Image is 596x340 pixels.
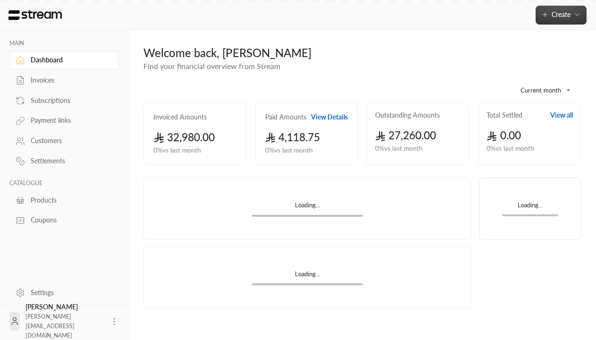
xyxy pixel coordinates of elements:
[9,132,119,150] a: Customers
[31,195,107,205] div: Products
[536,6,587,25] button: Create
[265,131,320,144] span: 4,118.75
[31,215,107,225] div: Coupons
[143,45,581,60] div: Welcome back, [PERSON_NAME]
[487,144,534,153] span: 0 % vs last month
[9,111,119,130] a: Payment links
[311,112,348,122] button: View Details
[9,179,119,187] p: CATALOGUE
[505,78,576,102] div: Current month
[31,156,107,166] div: Settlements
[143,61,280,70] span: Find your financial overview from Stream
[375,110,440,120] h2: Outstanding Amounts
[487,110,522,120] h2: Total Settled
[153,145,201,155] span: 0 % vs last month
[252,201,363,214] div: Loading...
[31,116,107,125] div: Payment links
[550,110,573,120] button: View all
[9,191,119,209] a: Products
[31,288,107,297] div: Settings
[9,40,119,47] p: MAIN
[153,131,215,144] span: 32,980.00
[25,313,75,339] span: [PERSON_NAME][EMAIL_ADDRESS][DOMAIN_NAME]
[9,91,119,110] a: Subscriptions
[31,136,107,145] div: Customers
[375,129,437,142] span: 27,260.00
[31,55,107,65] div: Dashboard
[487,129,521,142] span: 0.00
[31,96,107,105] div: Subscriptions
[153,112,207,122] h2: Invoiced Amounts
[552,10,571,18] span: Create
[25,302,104,340] div: [PERSON_NAME]
[9,211,119,229] a: Coupons
[9,152,119,170] a: Settlements
[9,283,119,302] a: Settings
[503,201,558,214] div: Loading...
[9,71,119,90] a: Invoices
[375,144,423,153] span: 0 % vs last month
[8,10,63,20] img: Logo
[9,51,119,69] a: Dashboard
[31,76,107,85] div: Invoices
[265,145,313,155] span: 0 % vs last month
[265,112,306,122] h2: Paid Amounts
[252,270,363,283] div: Loading...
